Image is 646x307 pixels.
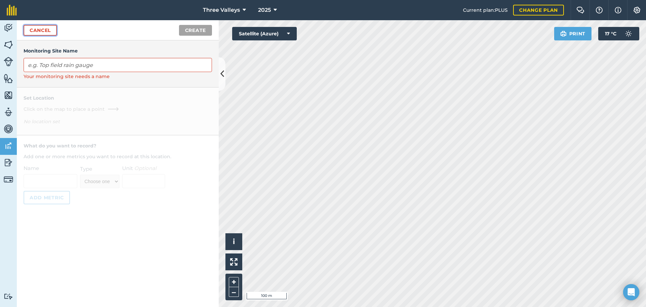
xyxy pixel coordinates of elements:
img: A question mark icon [595,7,603,13]
img: svg+xml;base64,PD94bWwgdmVyc2lvbj0iMS4wIiBlbmNvZGluZz0idXRmLTgiPz4KPCEtLSBHZW5lcmF0b3I6IEFkb2JlIE... [4,158,13,168]
img: A cog icon [633,7,641,13]
button: Create [179,25,212,36]
img: svg+xml;base64,PHN2ZyB4bWxucz0iaHR0cDovL3d3dy53My5vcmcvMjAwMC9zdmciIHdpZHRoPSIxNyIgaGVpZ2h0PSIxNy... [615,6,621,14]
span: Current plan : PLUS [463,6,508,14]
div: Your monitoring site needs a name [24,73,212,80]
img: svg+xml;base64,PHN2ZyB4bWxucz0iaHR0cDovL3d3dy53My5vcmcvMjAwMC9zdmciIHdpZHRoPSI1NiIgaGVpZ2h0PSI2MC... [4,73,13,83]
img: svg+xml;base64,PD94bWwgdmVyc2lvbj0iMS4wIiBlbmNvZGluZz0idXRmLTgiPz4KPCEtLSBHZW5lcmF0b3I6IEFkb2JlIE... [4,293,13,300]
span: i [233,237,235,246]
button: 17 °C [598,27,639,40]
img: svg+xml;base64,PHN2ZyB4bWxucz0iaHR0cDovL3d3dy53My5vcmcvMjAwMC9zdmciIHdpZHRoPSIxOSIgaGVpZ2h0PSIyNC... [560,30,567,38]
img: Two speech bubbles overlapping with the left bubble in the forefront [576,7,584,13]
button: i [225,233,242,250]
span: 2025 [258,6,271,14]
button: Print [554,27,592,40]
img: svg+xml;base64,PD94bWwgdmVyc2lvbj0iMS4wIiBlbmNvZGluZz0idXRmLTgiPz4KPCEtLSBHZW5lcmF0b3I6IEFkb2JlIE... [4,175,13,184]
button: – [229,287,239,297]
img: svg+xml;base64,PHN2ZyB4bWxucz0iaHR0cDovL3d3dy53My5vcmcvMjAwMC9zdmciIHdpZHRoPSI1NiIgaGVpZ2h0PSI2MC... [4,40,13,50]
a: Change plan [513,5,564,15]
button: Satellite (Azure) [232,27,297,40]
h4: Monitoring Site Name [24,47,212,55]
span: Three Valleys [203,6,240,14]
img: svg+xml;base64,PD94bWwgdmVyc2lvbj0iMS4wIiBlbmNvZGluZz0idXRmLTgiPz4KPCEtLSBHZW5lcmF0b3I6IEFkb2JlIE... [4,57,13,66]
div: Open Intercom Messenger [623,284,639,300]
a: Cancel [24,25,57,36]
img: svg+xml;base64,PD94bWwgdmVyc2lvbj0iMS4wIiBlbmNvZGluZz0idXRmLTgiPz4KPCEtLSBHZW5lcmF0b3I6IEFkb2JlIE... [4,107,13,117]
img: svg+xml;base64,PD94bWwgdmVyc2lvbj0iMS4wIiBlbmNvZGluZz0idXRmLTgiPz4KPCEtLSBHZW5lcmF0b3I6IEFkb2JlIE... [4,124,13,134]
img: fieldmargin Logo [7,5,17,15]
input: e.g. Top field rain gauge [24,58,212,72]
img: svg+xml;base64,PD94bWwgdmVyc2lvbj0iMS4wIiBlbmNvZGluZz0idXRmLTgiPz4KPCEtLSBHZW5lcmF0b3I6IEFkb2JlIE... [622,27,635,40]
span: 17 ° C [605,27,616,40]
img: Four arrows, one pointing top left, one top right, one bottom right and the last bottom left [230,258,238,266]
img: svg+xml;base64,PD94bWwgdmVyc2lvbj0iMS4wIiBlbmNvZGluZz0idXRmLTgiPz4KPCEtLSBHZW5lcmF0b3I6IEFkb2JlIE... [4,141,13,151]
img: svg+xml;base64,PD94bWwgdmVyc2lvbj0iMS4wIiBlbmNvZGluZz0idXRmLTgiPz4KPCEtLSBHZW5lcmF0b3I6IEFkb2JlIE... [4,23,13,33]
img: svg+xml;base64,PHN2ZyB4bWxucz0iaHR0cDovL3d3dy53My5vcmcvMjAwMC9zdmciIHdpZHRoPSI1NiIgaGVpZ2h0PSI2MC... [4,90,13,100]
button: + [229,277,239,287]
